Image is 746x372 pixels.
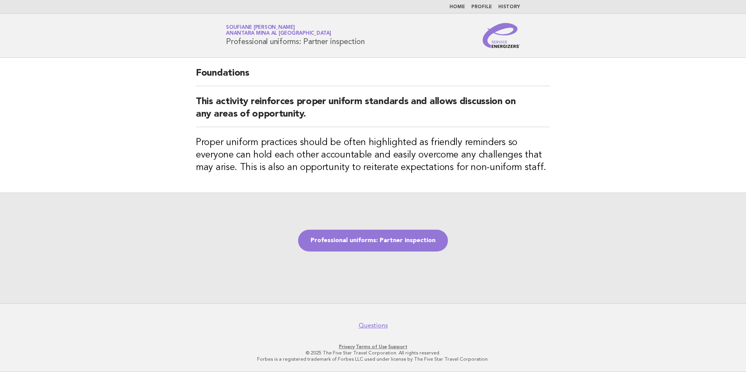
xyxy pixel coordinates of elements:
a: Support [388,344,407,349]
h3: Proper uniform practices should be often highlighted as friendly reminders so everyone can hold e... [196,136,550,174]
a: Terms of Use [356,344,387,349]
h2: This activity reinforces proper uniform standards and allows discussion on any areas of opportunity. [196,96,550,127]
p: Forbes is a registered trademark of Forbes LLC used under license by The Five Star Travel Corpora... [134,356,612,362]
a: Home [449,5,465,9]
p: © 2025 The Five Star Travel Corporation. All rights reserved. [134,350,612,356]
a: Profile [471,5,492,9]
p: · · [134,344,612,350]
img: Service Energizers [483,23,520,48]
h2: Foundations [196,67,550,86]
span: Anantara Mina al [GEOGRAPHIC_DATA] [226,31,331,36]
a: Questions [359,322,388,329]
h1: Professional uniforms: Partner inspection [226,25,365,46]
a: Professional uniforms: Partner inspection [298,230,448,252]
a: History [498,5,520,9]
a: Privacy [339,344,355,349]
a: Soufiane [PERSON_NAME]Anantara Mina al [GEOGRAPHIC_DATA] [226,25,331,36]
